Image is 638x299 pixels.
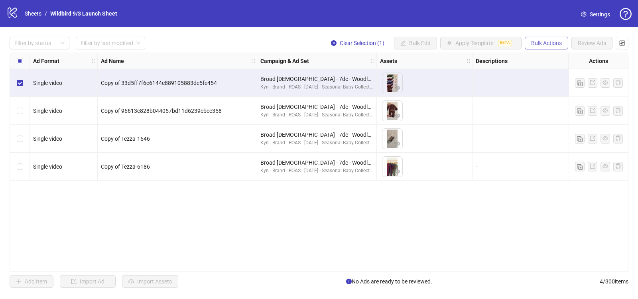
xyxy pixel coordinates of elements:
img: Asset 1 [382,157,402,177]
button: Preview [393,167,402,177]
span: eye [395,113,400,118]
span: Settings [590,10,610,19]
a: Settings [575,8,616,21]
img: Asset 1 [382,129,402,149]
span: export [590,136,595,141]
img: Asset 1 [382,101,402,121]
button: Import Ad [60,275,116,288]
div: Resize Assets column [470,53,472,69]
div: Select row 2 [10,97,30,125]
span: export [590,108,595,113]
span: setting [581,12,587,17]
strong: Assets [380,57,397,65]
span: Bulk Actions [531,40,562,46]
button: Duplicate [575,162,585,171]
button: Preview [393,83,402,93]
span: holder [250,58,256,64]
button: Add Item [10,275,53,288]
span: holder [256,58,262,64]
div: Select row 4 [10,153,30,181]
button: Import Assets [122,275,178,288]
span: eye [395,85,400,90]
button: Bulk Edit [394,37,437,49]
span: - [476,80,477,86]
span: eye [603,108,608,113]
span: control [619,40,625,46]
span: Copy of Tezza-1646 [101,136,150,142]
span: holder [466,58,471,64]
span: export [590,163,595,169]
button: Duplicate [575,78,585,88]
span: holder [96,58,102,64]
div: Select row 3 [10,125,30,153]
span: holder [370,58,376,64]
span: export [590,80,595,85]
span: 4 / 300 items [600,277,628,286]
div: Kyn - Brand - ROAS - [DATE] - Seasonal Baby Collection Page [260,83,373,91]
span: eye [395,141,400,146]
div: Kyn - Brand - ROAS - [DATE] - Seasonal Baby Collection Page [260,139,373,147]
span: - [476,163,477,170]
span: - [476,108,477,114]
div: Broad [DEMOGRAPHIC_DATA] - 7dc - Woodland Collection Page [260,130,373,139]
strong: Actions [589,57,608,65]
span: info-circle [346,279,352,284]
div: Resize Ad Name column [255,53,257,69]
div: Select row 1 [10,69,30,97]
strong: Descriptions [476,57,508,65]
span: Copy of 96613c828b044057bd11d6239cbec358 [101,108,222,114]
span: Copy of Tezza-6186 [101,163,150,170]
button: Duplicate [575,106,585,116]
div: Broad [DEMOGRAPHIC_DATA] - 7dc - Woodland Collection Page [260,75,373,83]
span: Single video [33,108,62,114]
span: eye [603,163,608,169]
button: Configure table settings [616,37,628,49]
span: question-circle [620,8,632,20]
span: No Ads are ready to be reviewed. [346,277,432,286]
div: Kyn - Brand - ROAS - [DATE] - Seasonal Baby Collection Page [260,167,373,175]
span: Copy of 33d5ff7f6e6144e889105883de5fe454 [101,80,217,86]
div: Resize Ad Format column [95,53,97,69]
div: Broad [DEMOGRAPHIC_DATA] - 7dc - Woodland Collection Page [260,102,373,111]
strong: Ad Format [33,57,59,65]
span: Single video [33,136,62,142]
span: close-circle [331,40,337,46]
button: Preview [393,111,402,121]
span: Clear Selection (1) [340,40,384,46]
span: eye [603,80,608,85]
div: Resize Campaign & Ad Set column [374,53,376,69]
strong: Ad Name [101,57,124,65]
li: / [45,9,47,18]
button: Preview [393,139,402,149]
button: Apply TemplateBETA [440,37,522,49]
strong: Campaign & Ad Set [260,57,309,65]
span: holder [376,58,381,64]
button: Review Ads [571,37,612,49]
span: eye [603,136,608,141]
span: eye [395,169,400,174]
img: Asset 1 [382,73,402,93]
span: holder [91,58,96,64]
span: Single video [33,80,62,86]
div: Broad [DEMOGRAPHIC_DATA] - 7dc - Woodland Collection Page [260,158,373,167]
a: Wildbird 9/3 Launch Sheet [49,9,119,18]
button: Bulk Actions [525,37,568,49]
button: Clear Selection (1) [325,37,391,49]
span: Single video [33,163,62,170]
button: Duplicate [575,134,585,144]
span: - [476,136,477,142]
div: Select all rows [10,53,30,69]
div: Kyn - Brand - ROAS - [DATE] - Seasonal Baby Collection Page [260,111,373,119]
span: holder [471,58,477,64]
a: Sheets [23,9,43,18]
